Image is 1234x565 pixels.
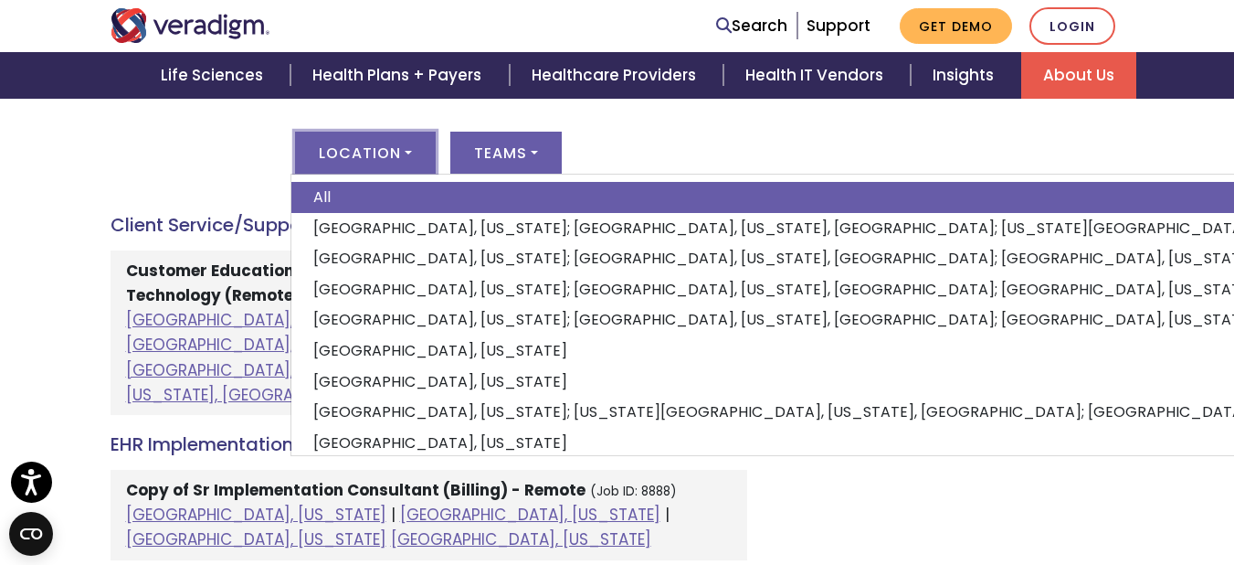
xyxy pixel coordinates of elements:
[665,504,670,526] span: |
[723,52,911,99] a: Health IT Vendors
[126,309,734,406] a: [GEOGRAPHIC_DATA], [US_STATE]; [GEOGRAPHIC_DATA], [US_STATE], [GEOGRAPHIC_DATA]; [GEOGRAPHIC_DATA...
[111,8,270,43] img: Veradigm logo
[295,132,436,174] button: Location
[126,528,386,550] a: [GEOGRAPHIC_DATA], [US_STATE]
[139,52,290,99] a: Life Sciences
[400,504,660,526] a: [GEOGRAPHIC_DATA], [US_STATE]
[126,260,669,306] strong: Customer Education & Product Operations Specialist - Healthcare Technology (Remote)
[290,52,509,99] a: Health Plans + Payers
[1029,7,1115,45] a: Login
[807,15,870,37] a: Support
[1021,52,1136,99] a: About Us
[391,504,396,526] span: |
[911,52,1021,99] a: Insights
[9,512,53,556] button: Open CMP widget
[111,433,747,455] h4: EHR Implementation
[510,52,723,99] a: Healthcare Providers
[111,214,747,236] h4: Client Service/Support
[590,483,677,500] small: (Job ID: 8888)
[450,132,562,174] button: Teams
[391,528,651,550] a: [GEOGRAPHIC_DATA], [US_STATE]
[126,479,585,501] strong: Copy of Sr Implementation Consultant (Billing) - Remote
[900,8,1012,44] a: Get Demo
[716,14,787,38] a: Search
[126,504,386,526] a: [GEOGRAPHIC_DATA], [US_STATE]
